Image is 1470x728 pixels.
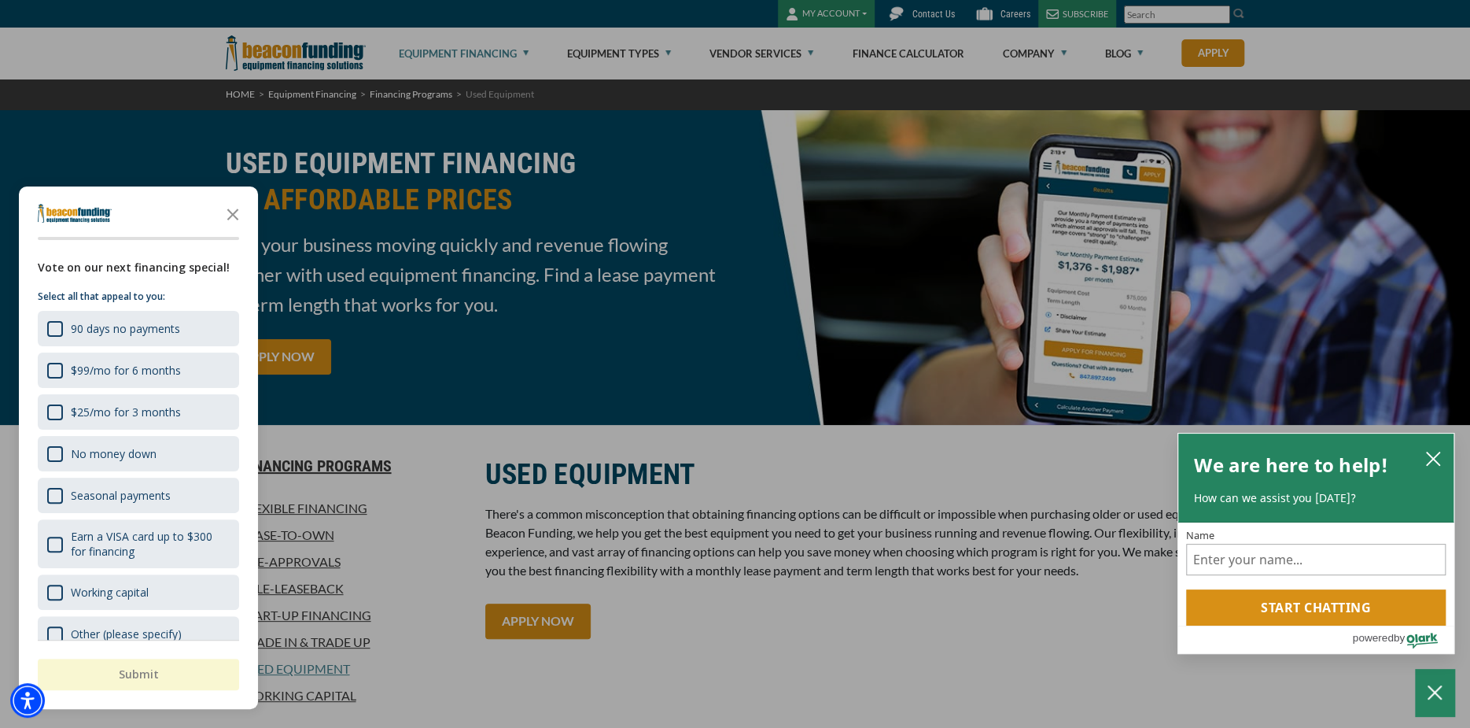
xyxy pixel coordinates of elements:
label: Name [1186,530,1446,541]
div: Earn a VISA card up to $300 for financing [71,529,230,559]
h2: We are here to help! [1194,449,1388,481]
div: $25/mo for 3 months [71,405,181,419]
div: Working capital [71,585,149,600]
p: Select all that appeal to you: [38,289,239,305]
span: by [1394,628,1405,648]
div: Seasonal payments [38,478,239,513]
input: Name [1186,544,1446,575]
div: 90 days no payments [38,311,239,346]
div: 90 days no payments [71,321,180,336]
div: $99/mo for 6 months [38,353,239,388]
div: Working capital [38,575,239,610]
div: Accessibility Menu [10,683,45,718]
button: close chatbox [1420,447,1446,469]
button: Start chatting [1186,589,1446,626]
div: olark chatbox [1177,433,1454,655]
button: Submit [38,659,239,690]
div: No money down [71,446,157,461]
div: Seasonal payments [71,488,171,503]
img: Company logo [38,204,112,223]
div: Survey [19,187,258,709]
p: How can we assist you [DATE]? [1194,490,1438,506]
div: Other (please specify) [71,626,182,641]
div: Vote on our next financing special! [38,259,239,276]
a: Powered by Olark - open in a new tab [1352,626,1453,653]
div: No money down [38,436,239,471]
button: Close Chatbox [1415,669,1454,716]
div: Earn a VISA card up to $300 for financing [38,519,239,568]
button: Close the survey [217,198,249,229]
div: Other (please specify) [38,616,239,652]
div: $25/mo for 3 months [38,394,239,430]
span: powered [1352,628,1393,648]
div: $99/mo for 6 months [71,363,181,378]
